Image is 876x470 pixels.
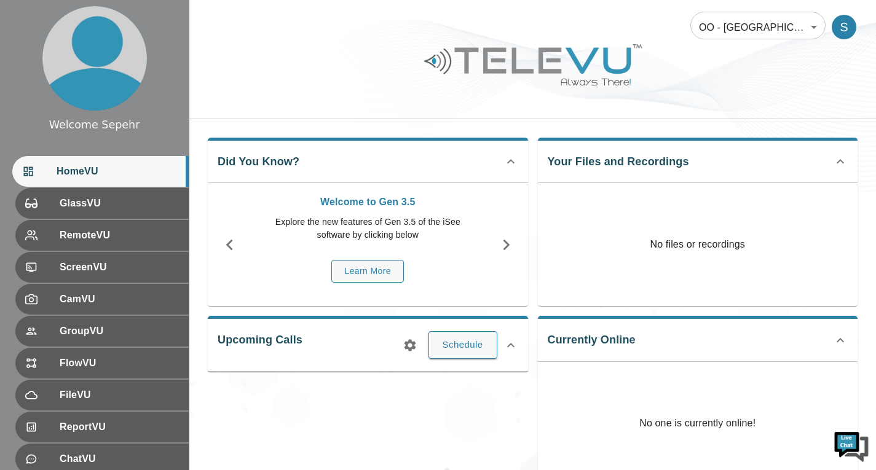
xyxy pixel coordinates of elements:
div: RemoteVU [15,220,189,251]
p: Explore the new features of Gen 3.5 of the iSee software by clicking below [258,216,478,241]
img: Logo [422,39,644,90]
div: ScreenVU [15,252,189,283]
div: GroupVU [15,316,189,347]
span: GlassVU [60,196,179,211]
div: FileVU [15,380,189,410]
p: Welcome to Gen 3.5 [258,195,478,210]
img: Chat Widget [833,427,870,464]
span: CamVU [60,292,179,307]
span: FlowVU [60,356,179,370]
span: GroupVU [60,324,179,339]
div: GlassVU [15,188,189,219]
span: HomeVU [57,164,179,179]
p: No files or recordings [538,183,858,306]
div: ReportVU [15,412,189,442]
button: Schedule [428,331,497,358]
span: ReportVU [60,420,179,434]
div: S [832,15,856,39]
span: FileVU [60,388,179,402]
div: OO - [GEOGRAPHIC_DATA] - K. Agbedinu [690,10,826,44]
span: ChatVU [60,452,179,466]
button: Learn More [331,260,404,283]
img: profile.png [42,6,147,111]
span: RemoteVU [60,228,179,243]
div: FlowVU [15,348,189,378]
span: ScreenVU [60,260,179,275]
div: HomeVU [12,156,189,187]
div: Welcome Sepehr [49,117,140,133]
div: CamVU [15,284,189,315]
